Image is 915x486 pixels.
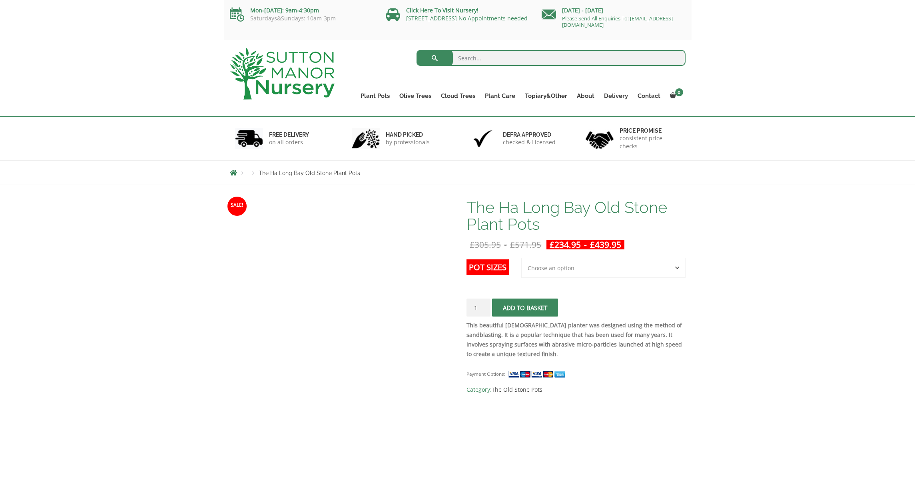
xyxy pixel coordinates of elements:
a: Plant Care [480,90,520,102]
img: 4.jpg [586,126,614,151]
a: 0 [665,90,686,102]
a: Topiary&Other [520,90,572,102]
a: Olive Trees [395,90,436,102]
bdi: 305.95 [470,239,501,250]
span: £ [590,239,595,250]
bdi: 234.95 [550,239,581,250]
a: Plant Pots [356,90,395,102]
p: by professionals [386,138,430,146]
span: Category: [466,385,685,394]
a: The Old Stone Pots [492,386,542,393]
a: [STREET_ADDRESS] No Appointments needed [406,14,528,22]
a: About [572,90,599,102]
bdi: 571.95 [510,239,541,250]
a: Contact [633,90,665,102]
img: 2.jpg [352,128,380,149]
h6: Defra approved [503,131,556,138]
span: £ [470,239,474,250]
a: Please Send All Enquiries To: [EMAIL_ADDRESS][DOMAIN_NAME] [562,15,673,28]
h6: hand picked [386,131,430,138]
a: Click Here To Visit Nursery! [406,6,478,14]
a: Delivery [599,90,633,102]
small: Payment Options: [466,371,505,377]
img: 1.jpg [235,128,263,149]
label: Pot Sizes [466,259,509,275]
strong: This beautiful [DEMOGRAPHIC_DATA] planter was designed using the method of sandblasting. It is a ... [466,321,682,358]
button: Add to basket [492,299,558,317]
nav: Breadcrumbs [230,169,686,176]
h1: The Ha Long Bay Old Stone Plant Pots [466,199,685,233]
span: £ [550,239,554,250]
p: [DATE] - [DATE] [542,6,686,15]
h6: FREE DELIVERY [269,131,309,138]
span: The Ha Long Bay Old Stone Plant Pots [259,170,360,176]
img: logo [230,48,335,100]
input: Product quantity [466,299,490,317]
p: checked & Licensed [503,138,556,146]
input: Search... [417,50,686,66]
p: Saturdays&Sundays: 10am-3pm [230,15,374,22]
bdi: 439.95 [590,239,621,250]
span: 0 [675,88,683,96]
del: - [466,240,544,249]
p: . [466,321,685,359]
span: £ [510,239,515,250]
p: Mon-[DATE]: 9am-4:30pm [230,6,374,15]
ins: - [546,240,624,249]
img: 3.jpg [469,128,497,149]
h6: Price promise [620,127,680,134]
a: Cloud Trees [436,90,480,102]
p: on all orders [269,138,309,146]
img: payment supported [508,370,568,378]
p: consistent price checks [620,134,680,150]
span: Sale! [227,197,247,216]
